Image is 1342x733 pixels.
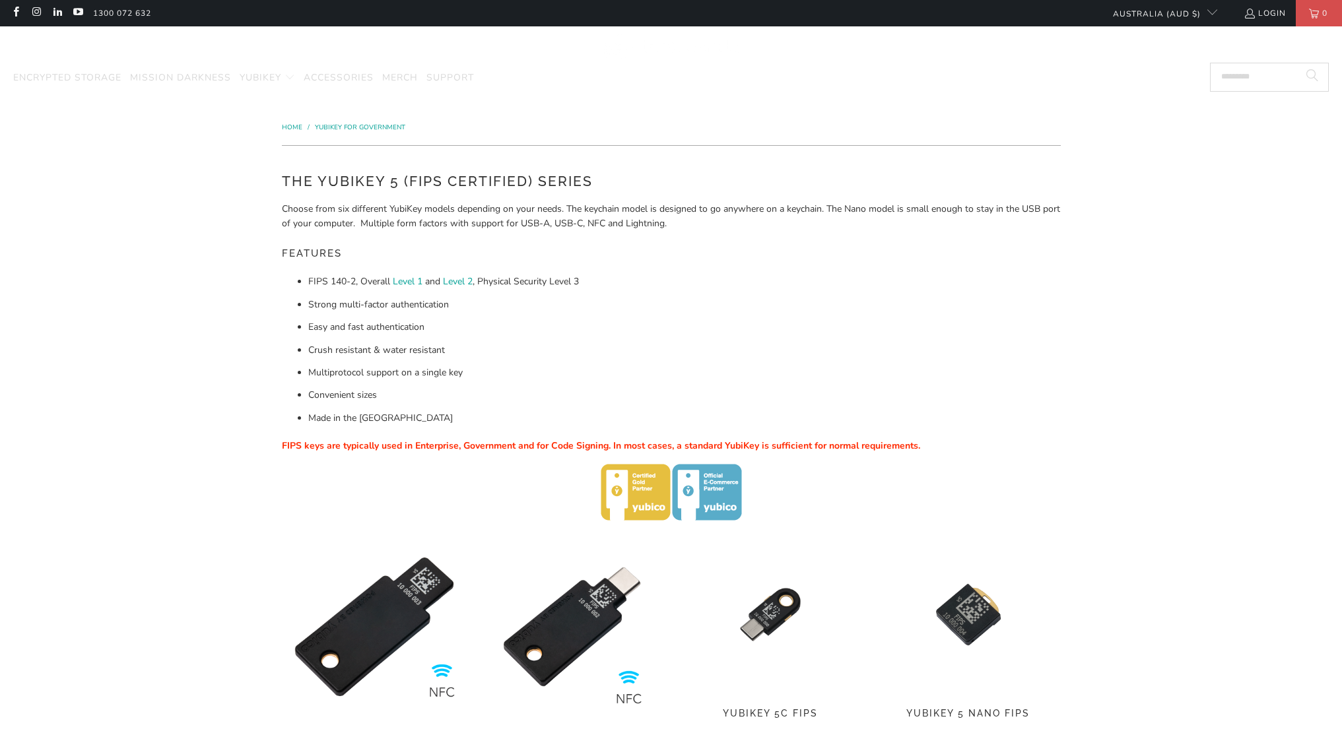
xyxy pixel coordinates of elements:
input: Search... [1210,63,1329,92]
span: YubiKey [240,71,281,84]
a: Level 1 [393,275,422,288]
img: YubiKey 5C FIPS - Trust Panda [678,534,863,695]
li: Convenient sizes [308,388,1061,402]
span: Home [282,123,302,132]
span: Encrypted Storage [13,71,121,84]
a: YubiKey 5C FIPS - Trust Panda YubiKey 5C FIPS - Trust Panda [678,534,863,695]
a: Trust Panda Australia on YouTube [72,8,83,18]
a: Level 2 [443,275,473,288]
a: Home [282,123,304,132]
li: Strong multi-factor authentication [308,298,1061,312]
a: YubiKey 5C NFC FIPS - Trust Panda YubiKey 5C NFC FIPS - Trust Panda [480,534,665,719]
img: YubiKey 5C NFC FIPS - Trust Panda [480,534,665,719]
li: Made in the [GEOGRAPHIC_DATA] [308,411,1061,426]
li: FIPS 140-2, Overall and , Physical Security Level 3 [308,274,1061,289]
img: YubiKey 5 Nano FIPS - Trust Panda [876,534,1061,695]
a: Merch [382,63,418,94]
span: Mission Darkness [130,71,231,84]
img: Trust Panda Australia [603,33,739,60]
span: YubiKey 5 Nano FIPS [876,708,1061,719]
summary: YubiKey [240,63,295,94]
h5: Features [282,241,1061,266]
a: Mission Darkness [130,63,231,94]
span: Support [426,71,474,84]
a: Accessories [304,63,374,94]
span: YubiKey 5C FIPS [678,708,863,719]
a: YubiKey for Government [315,123,405,132]
li: Crush resistant & water resistant [308,343,1061,358]
a: Trust Panda Australia on Instagram [30,8,42,18]
a: YubiKey 5 Nano FIPS - Trust Panda YubiKey 5 Nano FIPS - Trust Panda [876,534,1061,695]
a: YubiKey 5 NFC FIPS - Trust Panda YubiKey 5 NFC FIPS - Trust Panda [282,534,467,719]
span: Merch [382,71,418,84]
span: / [308,123,310,132]
nav: Translation missing: en.navigation.header.main_nav [13,63,474,94]
a: Encrypted Storage [13,63,121,94]
p: Choose from six different YubiKey models depending on your needs. The keychain model is designed ... [282,202,1061,232]
a: Login [1244,6,1286,20]
h2: The YubiKey 5 (FIPS Certified) Series [282,171,1061,192]
a: 1300 072 632 [93,6,151,20]
button: Search [1296,63,1329,92]
a: Trust Panda Australia on LinkedIn [51,8,63,18]
img: YubiKey 5 NFC FIPS - Trust Panda [282,534,467,719]
a: Trust Panda Australia on Facebook [10,8,21,18]
span: Accessories [304,71,374,84]
li: Multiprotocol support on a single key [308,366,1061,380]
a: Support [426,63,474,94]
li: Easy and fast authentication [308,320,1061,335]
span: FIPS keys are typically used in Enterprise, Government and for Code Signing. In most cases, a sta... [282,439,920,452]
